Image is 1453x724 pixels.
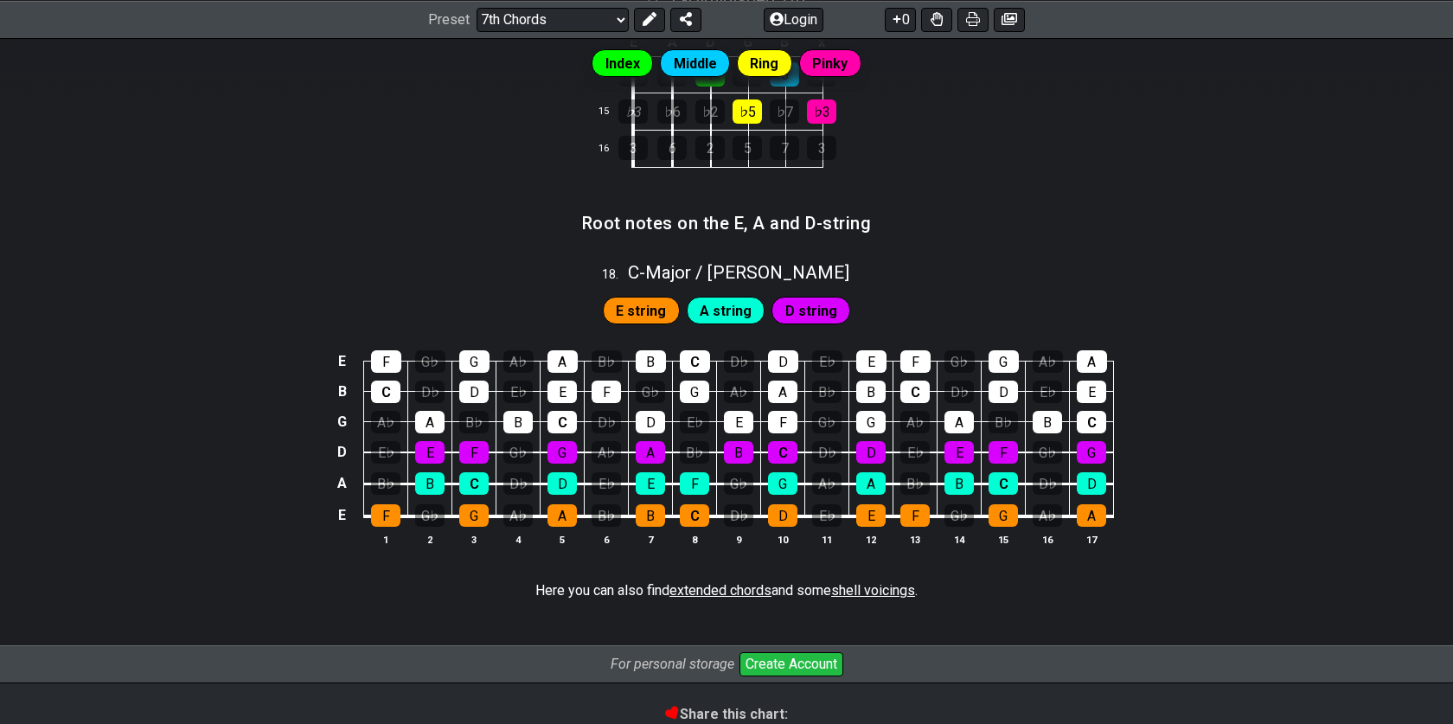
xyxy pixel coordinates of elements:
button: 0 [885,7,916,31]
div: D♭ [592,411,621,433]
div: G [989,350,1019,373]
div: A♭ [1033,504,1062,527]
div: E [856,504,886,527]
div: G [1077,441,1106,464]
div: E [547,381,577,403]
div: F [680,472,709,495]
div: ♭3 [618,99,648,124]
th: 14 [938,530,982,548]
div: D♭ [415,381,445,403]
div: G [856,411,886,433]
button: Toggle Dexterity for all fretkits [921,7,952,31]
div: D♭ [503,472,533,495]
div: G♭ [636,381,665,403]
div: B [503,411,533,433]
div: E♭ [371,441,400,464]
div: D [459,381,489,403]
button: Login [764,7,823,31]
span: First enable full edit mode to edit [700,298,752,324]
div: G♭ [503,441,533,464]
th: 3 [452,530,496,548]
div: G♭ [415,504,445,527]
div: G [768,472,797,495]
th: 8 [673,530,717,548]
div: B♭ [371,472,400,495]
div: C [459,472,489,495]
span: extended chords [669,582,771,599]
div: A [547,504,577,527]
td: 16 [592,130,633,167]
div: C [680,504,709,527]
span: First enable full edit mode to edit [616,298,666,324]
div: A [768,381,797,403]
div: ♭5 [733,99,762,124]
div: D♭ [1033,472,1062,495]
th: 9 [717,530,761,548]
div: A♭ [503,350,534,373]
div: D [989,381,1018,403]
button: Share Preset [670,7,701,31]
button: Create Account [739,652,843,676]
div: 7 [770,136,799,160]
div: A [1077,350,1107,373]
div: D♭ [944,381,974,403]
th: 4 [496,530,541,548]
div: A [944,411,974,433]
div: A [415,411,445,433]
div: B [944,472,974,495]
div: C [900,381,930,403]
div: A [1077,504,1106,527]
div: A♭ [812,472,842,495]
div: G♭ [1033,441,1062,464]
div: C [680,350,710,373]
div: F [459,441,489,464]
div: A♭ [900,411,930,433]
td: 15 [592,93,633,131]
th: 6 [585,530,629,548]
th: 7 [629,530,673,548]
div: G [989,504,1018,527]
span: 18 . [602,266,628,285]
div: E [944,441,974,464]
span: C - Major / [PERSON_NAME] [628,262,849,283]
button: Create image [994,7,1025,31]
th: 5 [541,530,585,548]
div: F [371,504,400,527]
div: C [989,472,1018,495]
th: 10 [761,530,805,548]
div: D [1077,472,1106,495]
div: ♭7 [770,99,799,124]
select: Preset [477,7,629,31]
th: 15 [982,530,1026,548]
div: E [856,350,887,373]
div: G♭ [944,504,974,527]
div: B♭ [900,472,930,495]
div: E [1077,381,1106,403]
div: G [547,441,577,464]
div: A [856,472,886,495]
div: F [989,441,1018,464]
div: D [768,350,798,373]
div: B [415,472,445,495]
th: 17 [1070,530,1114,548]
div: E♭ [503,381,533,403]
div: F [371,350,401,373]
div: B [636,504,665,527]
div: E♭ [592,472,621,495]
div: A♭ [1033,350,1063,373]
div: F [900,350,931,373]
div: E♭ [900,441,930,464]
div: A [547,350,578,373]
div: 6 [657,136,687,160]
div: E♭ [812,504,842,527]
div: D♭ [724,504,753,527]
th: 12 [849,530,893,548]
p: Here you can also find and some . [535,581,918,600]
th: 11 [805,530,849,548]
span: Pinky [812,51,848,76]
td: E [332,346,353,376]
span: shell voicings [831,582,915,599]
div: G♭ [944,350,975,373]
div: B♭ [812,381,842,403]
div: F [900,504,930,527]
